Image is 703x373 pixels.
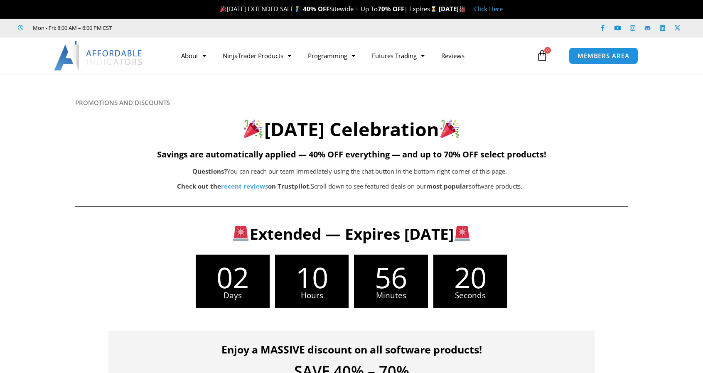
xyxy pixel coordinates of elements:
[354,292,428,299] span: Minutes
[119,224,584,244] h3: Extended — Expires [DATE]
[378,5,404,13] strong: 70% OFF
[275,292,349,299] span: Hours
[578,53,629,59] span: MEMBERS AREA
[426,182,469,190] b: most popular
[75,150,628,160] h5: Savings are automatically applied — 40% OFF everything — and up to 70% OFF select products!
[303,5,329,13] strong: 40% OFF
[75,117,628,142] h2: [DATE] Celebration
[31,23,112,33] span: Mon - Fri: 8:00 AM – 6:00 PM EST
[430,6,437,12] img: ⌛
[220,6,226,12] img: 🎉
[544,47,551,54] span: 0
[433,263,507,292] span: 20
[433,46,473,65] a: Reviews
[300,46,364,65] a: Programming
[524,44,560,68] a: 0
[294,6,300,12] img: 🏌️‍♂️
[196,263,270,292] span: 02
[117,181,583,192] p: Scroll down to see featured deals on our software products.
[569,47,638,64] a: MEMBERS AREA
[75,99,628,107] h6: PROMOTIONS AND DISCOUNTS
[354,263,428,292] span: 56
[459,6,465,12] img: 🏭
[275,263,349,292] span: 10
[364,46,433,65] a: Futures Trading
[123,24,248,32] iframe: Customer reviews powered by Trustpilot
[455,226,470,241] img: 🚨
[196,292,270,299] span: Days
[244,119,263,138] img: 🎉
[439,5,466,13] strong: [DATE]
[121,343,582,356] h4: Enjoy a MASSIVE discount on all software products!
[214,46,300,65] a: NinjaTrader Products
[221,182,268,190] a: recent reviews
[233,226,248,241] img: 🚨
[177,182,311,190] strong: Check out the on Trustpilot.
[433,292,507,299] span: Seconds
[117,166,583,177] p: You can reach our team immediately using the chat button in the bottom right corner of this page.
[173,46,214,65] a: About
[173,46,534,65] nav: Menu
[218,5,438,13] span: [DATE] EXTENDED SALE Sitewide + Up To | Expires
[440,119,459,138] img: 🎉
[192,167,227,175] b: Questions?
[474,5,503,13] a: Click Here
[54,41,143,71] img: LogoAI | Affordable Indicators – NinjaTrader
